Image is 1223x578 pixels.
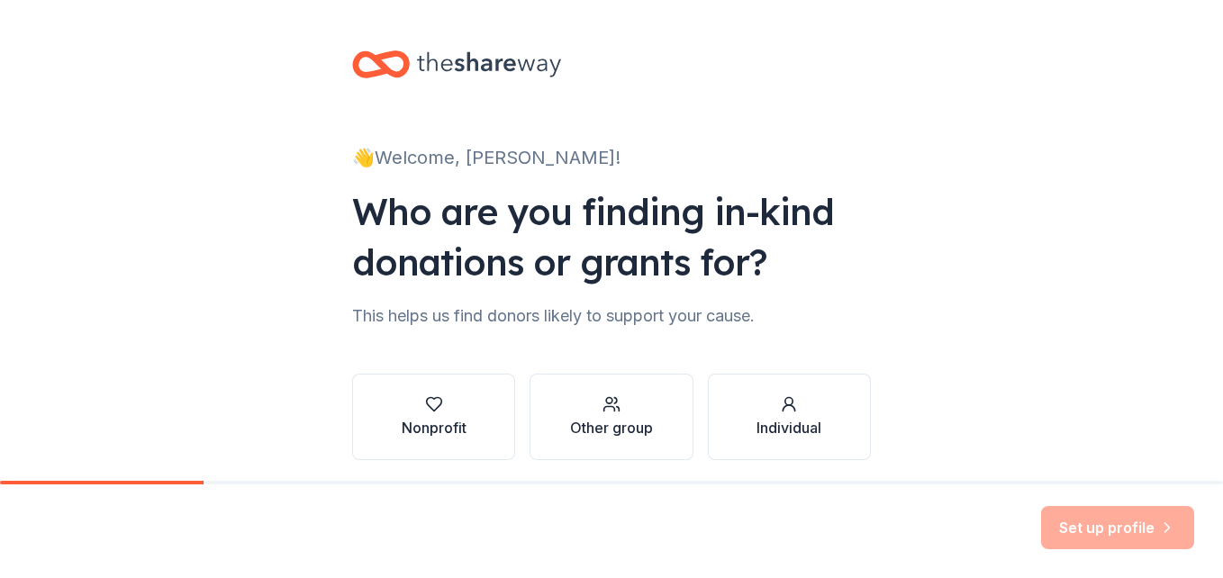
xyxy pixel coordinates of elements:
[352,374,515,460] button: Nonprofit
[570,417,653,438] div: Other group
[352,302,871,330] div: This helps us find donors likely to support your cause.
[352,186,871,287] div: Who are you finding in-kind donations or grants for?
[756,417,821,438] div: Individual
[352,143,871,172] div: 👋 Welcome, [PERSON_NAME]!
[402,417,467,438] div: Nonprofit
[708,374,871,460] button: Individual
[530,374,693,460] button: Other group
